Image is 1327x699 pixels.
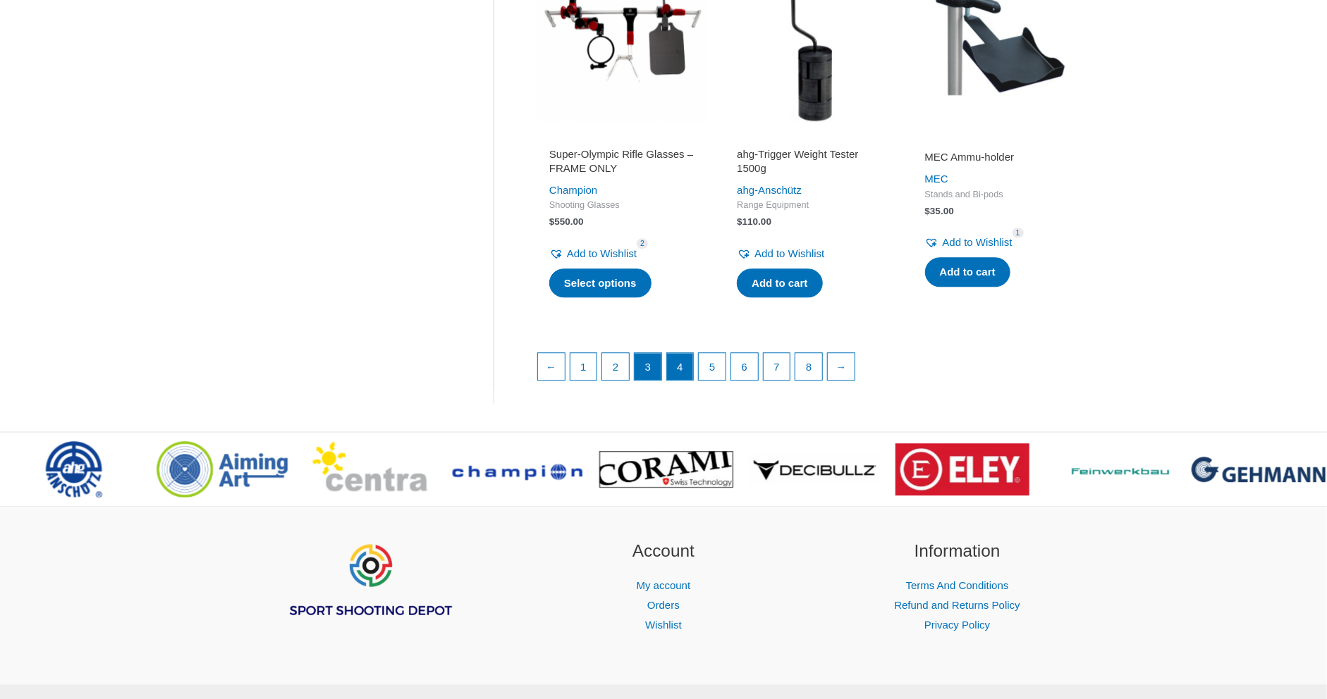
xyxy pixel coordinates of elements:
h2: ahg-Trigger Weight Tester 1500g [737,147,885,175]
iframe: Customer reviews powered by Trustpilot [925,130,1073,147]
bdi: 110.00 [737,216,771,227]
span: Add to Wishlist [943,236,1013,248]
a: MEC Ammu-holder [925,150,1073,169]
a: Page 7 [764,353,790,380]
a: MEC [925,173,948,185]
a: Page 5 [699,353,726,380]
a: Select options for “Super-Olympic Rifle Glasses - FRAME ONLY” [549,268,652,298]
a: → [828,353,855,380]
img: brand logo [895,443,1029,495]
h2: Account [534,538,793,564]
a: Super-Olympic Rifle Glasses – FRAME ONLY [549,147,697,180]
a: Add to cart: “ahg-Trigger Weight Tester 1500g” [737,268,822,298]
a: My account [637,579,691,591]
span: Add to Wishlist [754,247,824,259]
span: 1 [1013,228,1024,238]
nav: Information [828,576,1087,635]
a: Add to Wishlist [737,244,824,264]
a: Privacy Policy [924,619,990,631]
a: Add to Wishlist [925,233,1013,252]
a: Page 4 [667,353,694,380]
bdi: 35.00 [925,206,954,216]
h2: Information [828,538,1087,564]
aside: Footer Widget 1 [240,538,499,652]
a: Page 6 [731,353,758,380]
aside: Footer Widget 2 [534,538,793,635]
span: Add to Wishlist [567,247,637,259]
nav: Product Pagination [537,352,1086,388]
iframe: Customer reviews powered by Trustpilot [737,130,885,147]
a: Page 8 [795,353,822,380]
a: ahg-Anschütz [737,184,802,196]
span: Shooting Glasses [549,199,697,211]
iframe: Customer reviews powered by Trustpilot [549,130,697,147]
a: Page 2 [602,353,629,380]
a: Terms And Conditions [906,579,1009,591]
span: $ [549,216,555,227]
span: $ [737,216,742,227]
span: 2 [637,238,648,249]
h2: MEC Ammu-holder [925,150,1073,164]
span: Page 3 [635,353,661,380]
h2: Super-Olympic Rifle Glasses – FRAME ONLY [549,147,697,175]
bdi: 550.00 [549,216,584,227]
a: Champion [549,184,597,196]
span: Range Equipment [737,199,885,211]
span: $ [925,206,931,216]
a: Refund and Returns Policy [894,599,1020,611]
a: Wishlist [645,619,682,631]
a: ahg-Trigger Weight Tester 1500g [737,147,885,180]
a: Page 1 [570,353,597,380]
a: Orders [647,599,680,611]
nav: Account [534,576,793,635]
aside: Footer Widget 3 [828,538,1087,635]
a: Add to Wishlist [549,244,637,264]
a: ← [538,353,565,380]
a: Add to cart: “MEC Ammu-holder” [925,257,1010,287]
span: Stands and Bi-pods [925,189,1073,201]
